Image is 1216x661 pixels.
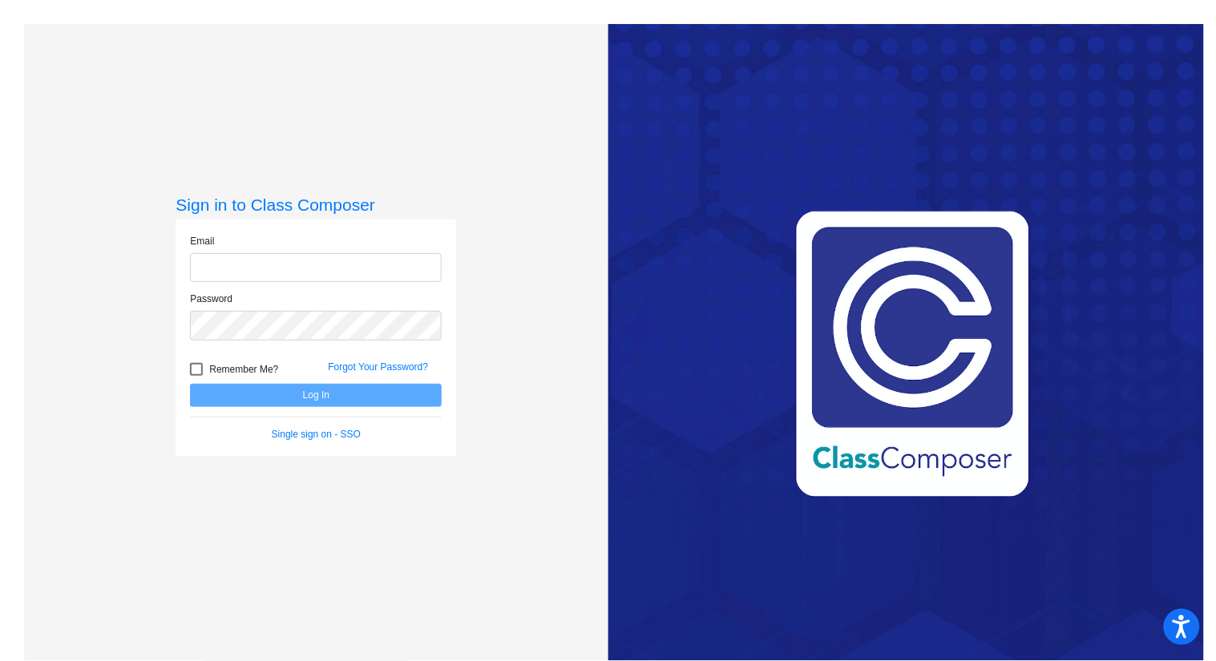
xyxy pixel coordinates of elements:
button: Log In [190,384,442,407]
a: Forgot Your Password? [328,361,428,373]
span: Remember Me? [209,360,278,379]
h3: Sign in to Class Composer [176,195,456,215]
label: Password [190,292,232,306]
label: Email [190,234,214,248]
a: Single sign on - SSO [272,429,361,440]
